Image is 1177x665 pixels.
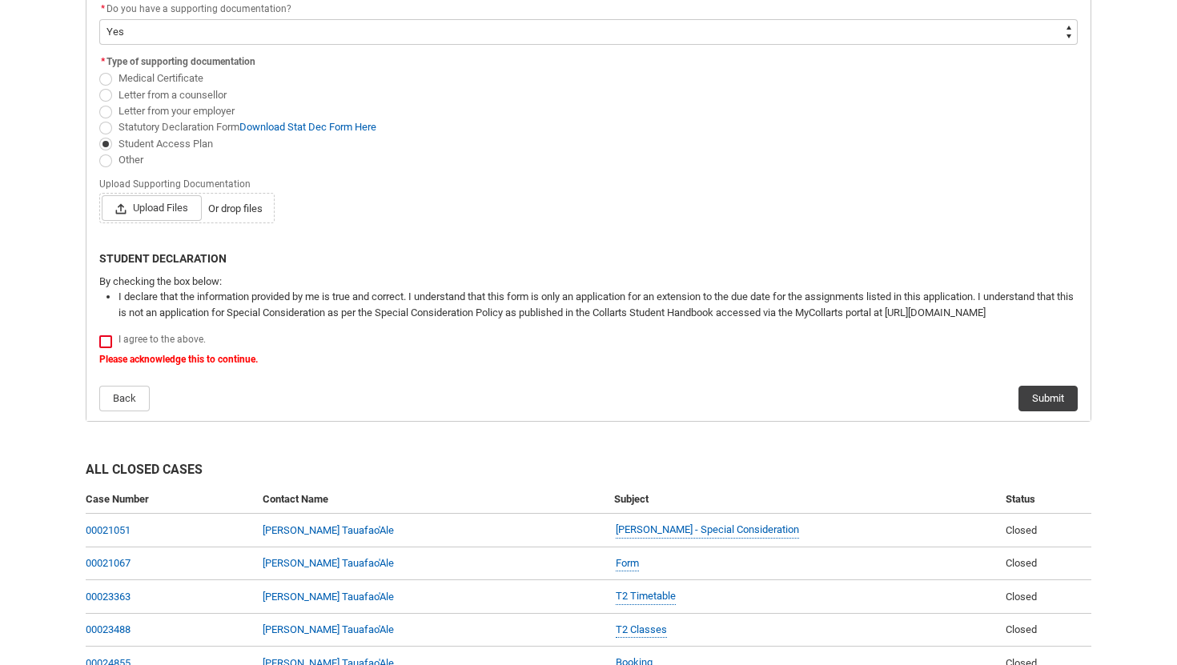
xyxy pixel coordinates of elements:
[616,588,676,605] a: T2 Timetable
[119,105,235,117] span: Letter from your employer
[616,622,667,639] a: T2 Classes
[616,522,799,539] a: [PERSON_NAME] - Special Consideration
[86,485,256,515] th: Case Number
[99,274,1078,290] p: By checking the box below:
[119,154,143,166] span: Other
[102,195,202,221] span: Upload Files
[99,252,227,265] b: STUDENT DECLARATION
[86,557,131,569] a: 00021067
[1006,524,1037,536] span: Closed
[86,524,131,536] a: 00021051
[1006,557,1037,569] span: Closed
[101,56,105,67] abbr: required
[1006,591,1037,603] span: Closed
[616,555,639,572] a: Form
[1018,386,1078,411] button: Submit
[263,524,394,536] a: [PERSON_NAME] Tauafao'Ale
[256,485,609,515] th: Contact Name
[119,121,376,133] span: Statutory Declaration Form
[263,623,394,635] a: [PERSON_NAME] Tauafao'Ale
[119,289,1078,320] li: I declare that the information provided by me is true and correct. I understand that this form is...
[208,201,263,217] span: Or drop files
[99,174,257,191] span: Upload Supporting Documentation
[106,3,291,14] span: Do you have a supporting documentation?
[86,623,131,635] a: 00023488
[239,121,376,133] a: Download Stat Dec Form Here
[119,138,213,150] span: Student Access Plan
[101,3,105,14] abbr: required
[263,591,394,603] a: [PERSON_NAME] Tauafao'Ale
[119,89,227,101] span: Letter from a counsellor
[86,591,131,603] a: 00023363
[263,557,394,569] a: [PERSON_NAME] Tauafao'Ale
[99,386,150,411] button: Back
[999,485,1091,515] th: Status
[99,354,258,365] b: Please acknowledge this to continue.
[106,56,255,67] span: Type of supporting documentation
[86,460,1091,485] h2: All Closed Cases
[1006,623,1037,635] span: Closed
[608,485,999,515] th: Subject
[119,72,203,84] span: Medical Certificate
[119,334,206,345] span: I agree to the above.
